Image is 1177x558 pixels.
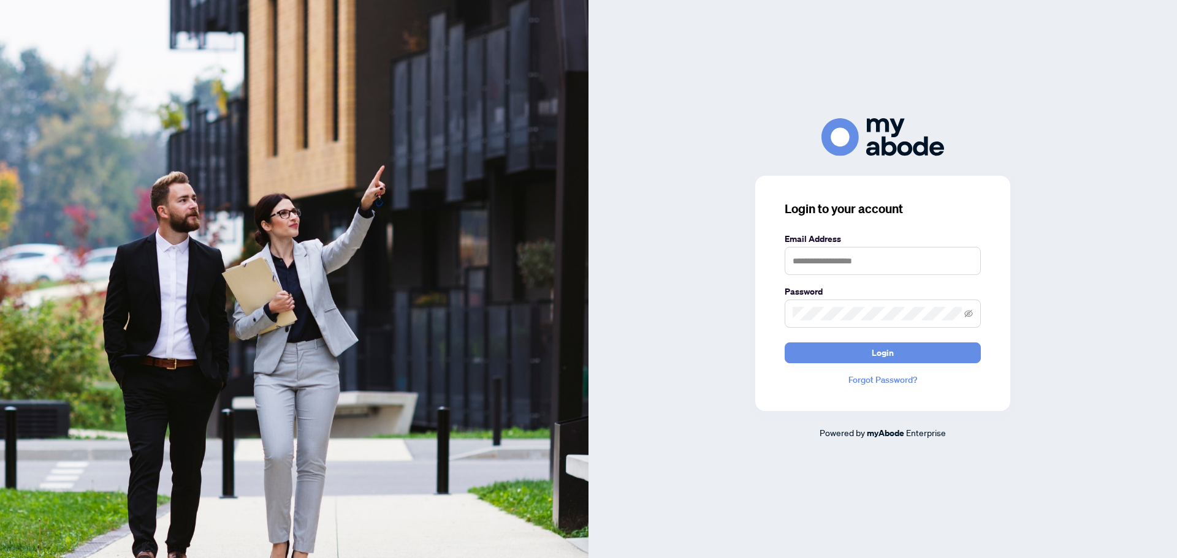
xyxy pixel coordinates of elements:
[785,232,981,246] label: Email Address
[872,343,894,363] span: Login
[785,342,981,363] button: Login
[785,373,981,386] a: Forgot Password?
[906,427,946,438] span: Enterprise
[785,285,981,298] label: Password
[785,200,981,217] h3: Login to your account
[821,118,944,156] img: ma-logo
[964,309,973,318] span: eye-invisible
[820,427,865,438] span: Powered by
[867,426,904,440] a: myAbode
